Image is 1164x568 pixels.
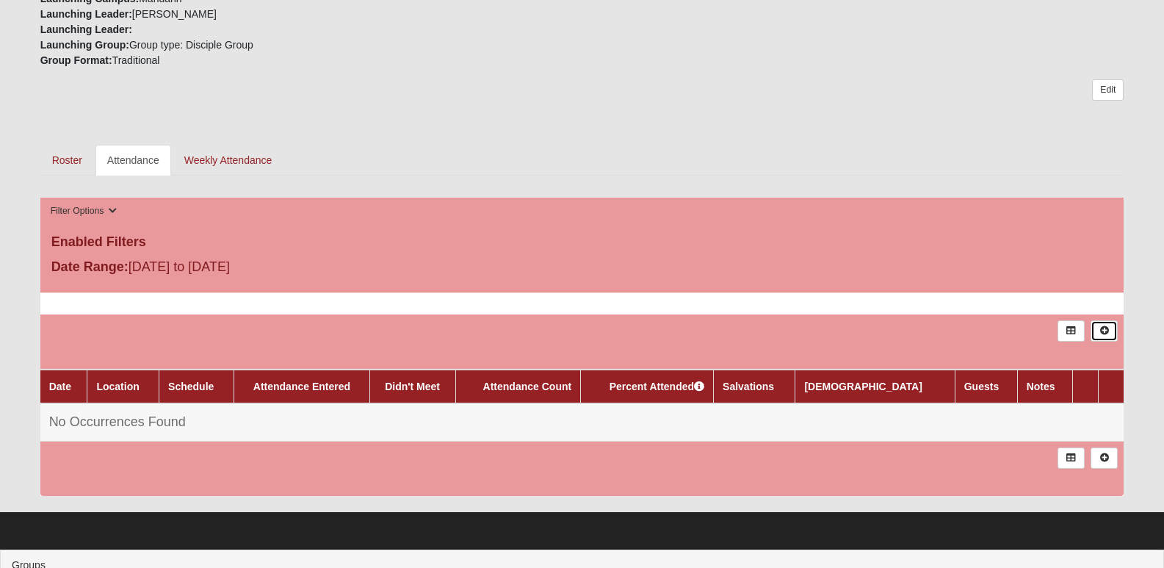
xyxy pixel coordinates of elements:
th: [DEMOGRAPHIC_DATA] [795,370,955,403]
button: Filter Options [46,204,122,219]
a: Roster [40,145,94,176]
a: Notes [1027,381,1055,392]
a: Export to Excel [1058,320,1085,342]
a: Alt+N [1091,320,1118,342]
a: Attendance Count [483,381,572,392]
a: Location [96,381,139,392]
a: Percent Attended [610,381,704,392]
a: Weekly Attendance [173,145,284,176]
a: Alt+N [1091,447,1118,469]
a: Edit [1092,79,1124,101]
div: [DATE] to [DATE] [40,257,402,281]
a: Schedule [168,381,214,392]
strong: Launching Leader: [40,8,132,20]
a: Attendance [95,145,171,176]
a: Attendance Entered [253,381,350,392]
th: Guests [955,370,1017,403]
a: Export to Excel [1058,447,1085,469]
strong: Launching Group: [40,39,129,51]
span: No Occurrences Found [49,414,186,429]
strong: Launching Leader: [40,24,132,35]
a: Didn't Meet [385,381,440,392]
label: Date Range: [51,257,129,277]
th: Salvations [714,370,795,403]
h4: Enabled Filters [51,234,1113,251]
a: Date [49,381,71,392]
strong: Group Format: [40,54,112,66]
